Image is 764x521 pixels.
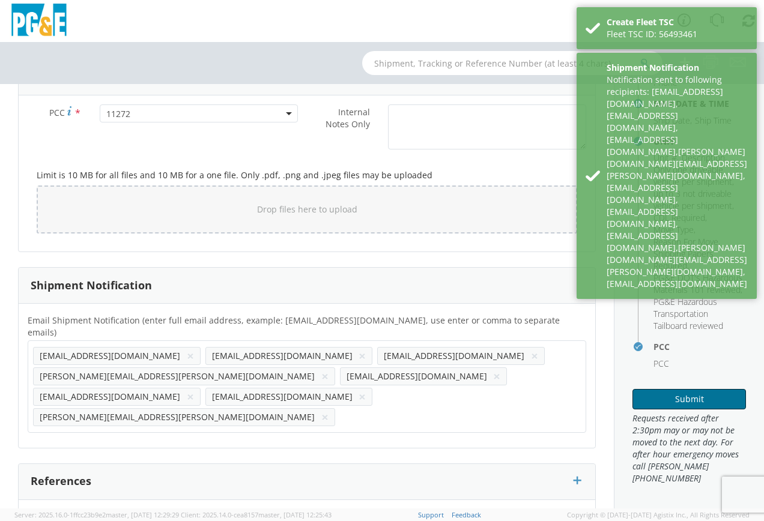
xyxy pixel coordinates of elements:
img: pge-logo-06675f144f4cfa6a6814.png [9,4,69,39]
span: Drop files here to upload [257,203,357,215]
div: Notification sent to following recipients: [EMAIL_ADDRESS][DOMAIN_NAME],[EMAIL_ADDRESS][DOMAIN_NA... [607,74,748,290]
button: × [359,390,366,404]
input: Shipment, Tracking or Reference Number (at least 4 chars) [362,51,662,75]
button: × [321,410,329,424]
div: Shipment Notification [607,62,748,74]
span: [EMAIL_ADDRESS][DOMAIN_NAME] [40,350,180,361]
span: Internal Notes Only [326,106,370,130]
button: Submit [632,389,746,409]
h3: Shipment Notification [31,280,152,292]
button: × [187,349,194,363]
span: PCC [49,107,65,118]
span: PCC [653,358,669,369]
button: × [187,390,194,404]
span: [EMAIL_ADDRESS][DOMAIN_NAME] [212,391,353,402]
button: × [359,349,366,363]
span: Requests received after 2:30pm may or may not be moved to the next day. For after hour emergency ... [632,412,746,484]
span: [EMAIL_ADDRESS][DOMAIN_NAME] [212,350,353,361]
div: Create Fleet TSC [607,16,748,28]
span: Copyright © [DATE]-[DATE] Agistix Inc., All Rights Reserved [567,510,750,520]
span: 11272 [100,104,298,122]
h3: References [31,475,91,487]
span: [PERSON_NAME][EMAIL_ADDRESS][PERSON_NAME][DOMAIN_NAME] [40,411,315,423]
button: × [321,369,329,384]
span: Server: 2025.16.0-1ffcc23b9e2 [14,510,179,519]
span: [EMAIL_ADDRESS][DOMAIN_NAME] [384,350,524,361]
span: master, [DATE] 12:25:43 [258,510,332,519]
span: 11272 [106,108,291,119]
span: Client: 2025.14.0-cea8157 [181,510,332,519]
span: PG&E Hazardous Transportation Tailboard reviewed [653,296,723,331]
a: Support [418,510,444,519]
button: × [493,369,500,384]
span: Email Shipment Notification (enter full email address, example: jdoe01@agistix.com, use enter or ... [28,315,560,338]
h4: PCC [653,342,746,351]
span: master, [DATE] 12:29:29 [106,510,179,519]
button: × [531,349,538,363]
span: [PERSON_NAME][EMAIL_ADDRESS][PERSON_NAME][DOMAIN_NAME] [40,370,315,382]
a: Feedback [452,510,481,519]
div: Fleet TSC ID: 56493461 [607,28,748,40]
span: [EMAIL_ADDRESS][DOMAIN_NAME] [347,370,487,382]
h5: Limit is 10 MB for all files and 10 MB for a one file. Only .pdf, .png and .jpeg files may be upl... [37,170,577,179]
span: [EMAIL_ADDRESS][DOMAIN_NAME] [40,391,180,402]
